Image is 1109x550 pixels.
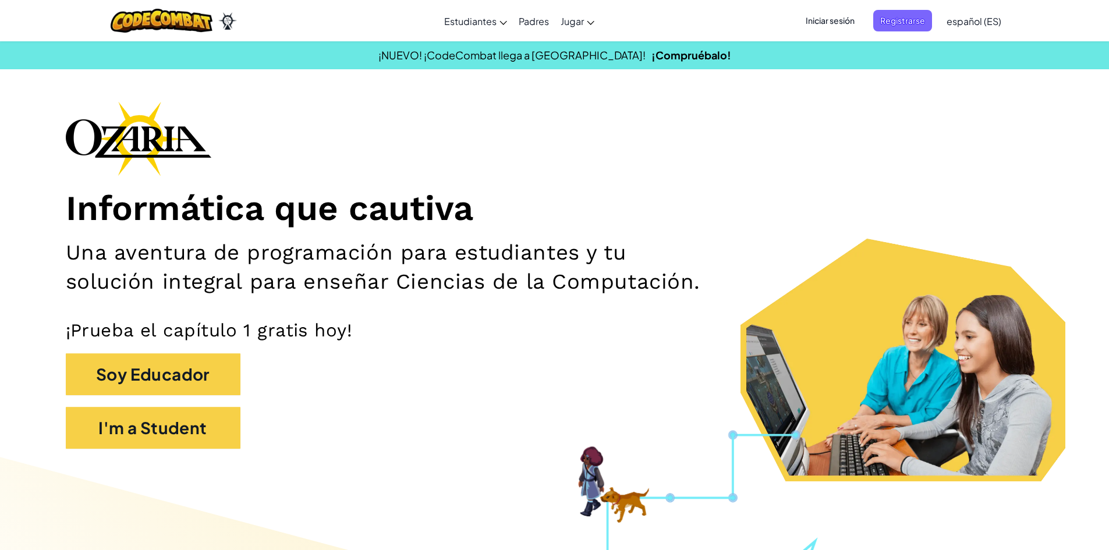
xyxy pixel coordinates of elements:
[941,5,1007,37] a: español (ES)
[66,319,1044,342] p: ¡Prueba el capítulo 1 gratis hoy!
[947,15,1001,27] span: español (ES)
[66,353,240,395] button: Soy Educador
[66,407,240,449] button: I'm a Student
[873,10,932,31] button: Registrarse
[378,48,646,62] span: ¡NUEVO! ¡CodeCombat llega a [GEOGRAPHIC_DATA]!
[799,10,862,31] button: Iniciar sesión
[66,238,721,296] h2: Una aventura de programación para estudiantes y tu solución integral para enseñar Ciencias de la ...
[66,101,211,176] img: Ozaria branding logo
[444,15,497,27] span: Estudiantes
[513,5,555,37] a: Padres
[66,187,1044,230] h1: Informática que cautiva
[438,5,513,37] a: Estudiantes
[218,12,237,30] img: Ozaria
[555,5,600,37] a: Jugar
[111,9,212,33] img: CodeCombat logo
[561,15,584,27] span: Jugar
[651,48,731,62] a: ¡Compruébalo!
